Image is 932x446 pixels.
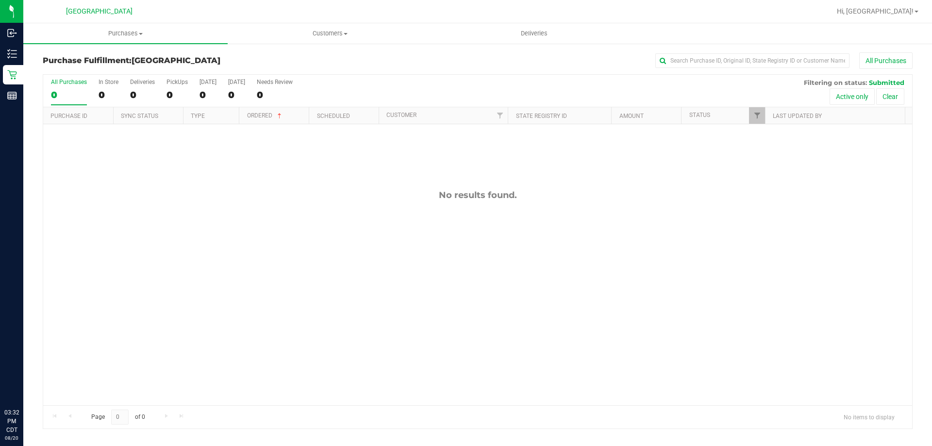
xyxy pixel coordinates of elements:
[655,53,849,68] input: Search Purchase ID, Original ID, State Registry ID or Customer Name...
[99,79,118,85] div: In Store
[386,112,416,118] a: Customer
[492,107,508,124] a: Filter
[99,89,118,100] div: 0
[619,113,644,119] a: Amount
[516,113,567,119] a: State Registry ID
[257,89,293,100] div: 0
[749,107,765,124] a: Filter
[7,70,17,80] inline-svg: Retail
[804,79,867,86] span: Filtering on status:
[4,434,19,442] p: 08/20
[166,89,188,100] div: 0
[50,113,87,119] a: Purchase ID
[247,112,283,119] a: Ordered
[66,7,133,16] span: [GEOGRAPHIC_DATA]
[23,23,228,44] a: Purchases
[121,113,158,119] a: Sync Status
[132,56,220,65] span: [GEOGRAPHIC_DATA]
[130,89,155,100] div: 0
[837,7,914,15] span: Hi, [GEOGRAPHIC_DATA]!
[228,29,432,38] span: Customers
[191,113,205,119] a: Type
[859,52,913,69] button: All Purchases
[228,79,245,85] div: [DATE]
[432,23,636,44] a: Deliveries
[689,112,710,118] a: Status
[43,56,333,65] h3: Purchase Fulfillment:
[836,410,902,424] span: No items to display
[317,113,350,119] a: Scheduled
[51,89,87,100] div: 0
[51,79,87,85] div: All Purchases
[7,49,17,59] inline-svg: Inventory
[200,89,216,100] div: 0
[4,408,19,434] p: 03:32 PM CDT
[200,79,216,85] div: [DATE]
[508,29,561,38] span: Deliveries
[869,79,904,86] span: Submitted
[257,79,293,85] div: Needs Review
[7,91,17,100] inline-svg: Reports
[166,79,188,85] div: PickUps
[876,88,904,105] button: Clear
[130,79,155,85] div: Deliveries
[7,28,17,38] inline-svg: Inbound
[10,368,39,397] iframe: Resource center
[83,410,153,425] span: Page of 0
[43,190,912,200] div: No results found.
[23,29,228,38] span: Purchases
[228,89,245,100] div: 0
[773,113,822,119] a: Last Updated By
[830,88,875,105] button: Active only
[228,23,432,44] a: Customers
